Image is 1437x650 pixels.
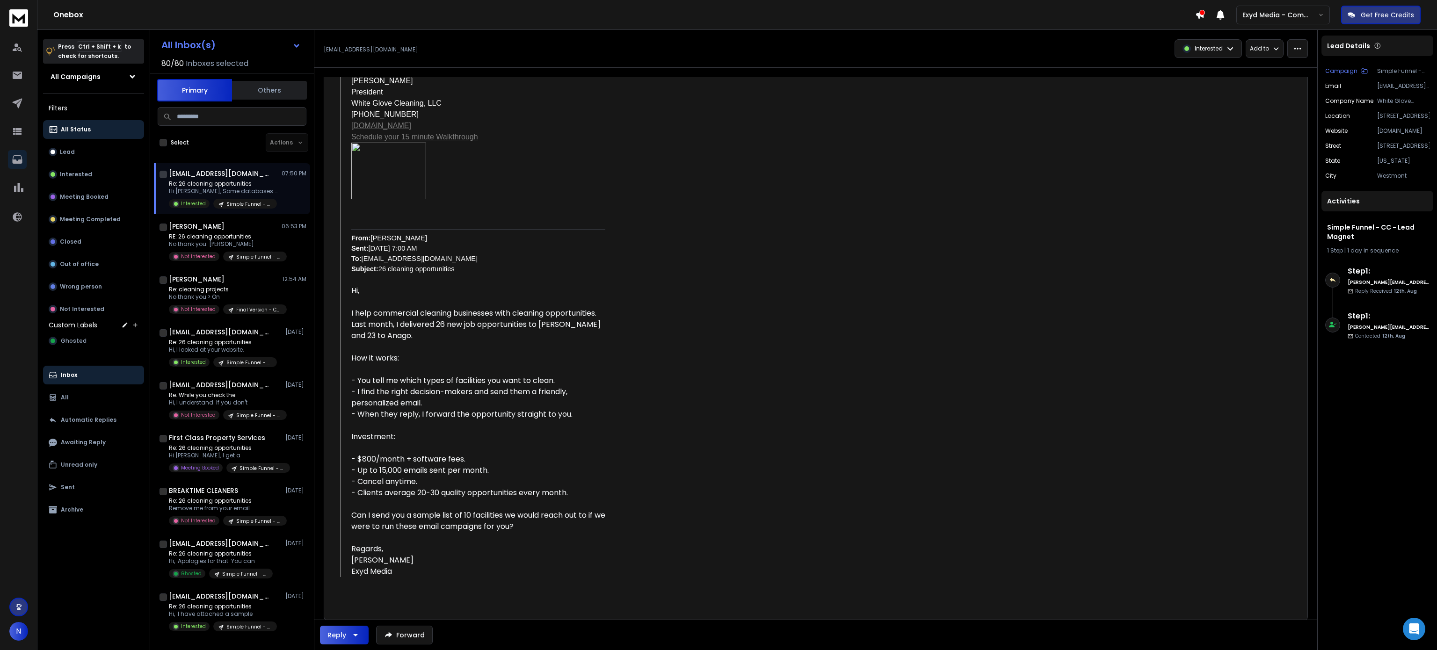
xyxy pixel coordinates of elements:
[282,223,306,230] p: 06:53 PM
[43,165,144,184] button: Interested
[181,306,216,313] p: Not Interested
[181,517,216,524] p: Not Interested
[1327,246,1343,254] span: 1 Step
[169,610,277,618] p: Hi, I have attached a sample
[1377,157,1430,165] p: [US_STATE]
[351,555,610,566] div: [PERSON_NAME]
[43,300,144,318] button: Not Interested
[43,232,144,251] button: Closed
[60,238,81,246] p: Closed
[169,433,265,442] h1: First Class Property Services
[351,255,362,262] strong: To:
[60,193,109,201] p: Meeting Booked
[43,433,144,452] button: Awaiting Reply
[1377,97,1430,105] p: White Glove Cleaning Company
[169,444,281,452] p: Re: 26 cleaning opportunities
[351,566,610,577] div: Exyd Media
[181,570,202,577] p: Ghosted
[1377,172,1430,180] p: Westmont
[77,41,122,52] span: Ctrl + Shift + k
[43,332,144,350] button: Ghosted
[1348,311,1430,322] h6: Step 1 :
[351,353,610,364] div: How it works:
[285,328,306,336] p: [DATE]
[181,359,206,366] p: Interested
[1325,127,1348,135] p: website
[43,101,144,115] h3: Filters
[43,210,144,229] button: Meeting Completed
[351,487,610,498] div: - Clients average 20-30 quality opportunities every month.
[186,58,248,69] h3: Inboxes selected
[351,265,378,273] strong: Subject:
[1327,41,1370,51] p: Lead Details
[169,233,281,240] p: RE: 26 cleaning opportunities
[169,399,281,406] p: Hi, I understand. If you don't
[351,133,478,141] a: Schedule your 15 minute Walkthrough
[181,412,216,419] p: Not Interested
[351,109,610,120] div: [PHONE_NUMBER]
[236,253,281,260] p: Simple Funnel - CC - Lead Magnet
[1403,618,1425,640] div: Open Intercom Messenger
[1361,10,1414,20] p: Get Free Credits
[232,80,307,101] button: Others
[60,216,121,223] p: Meeting Completed
[169,169,272,178] h1: [EMAIL_ADDRESS][DOMAIN_NAME]
[169,180,281,188] p: Re: 26 cleaning opportunities
[1321,191,1433,211] div: Activities
[285,487,306,494] p: [DATE]
[351,375,610,386] div: - You tell me which types of facilities you want to clean.
[351,75,610,87] div: [PERSON_NAME]
[1377,82,1430,90] p: [EMAIL_ADDRESS][DOMAIN_NAME]
[169,286,281,293] p: Re: cleaning projects
[9,622,28,641] button: N
[157,79,232,101] button: Primary
[1377,67,1430,75] p: Simple Funnel - CC - Lead Magnet
[351,431,610,442] div: Investment:
[43,500,144,519] button: Archive
[285,540,306,547] p: [DATE]
[43,143,144,161] button: Lead
[9,9,28,27] img: logo
[1325,67,1357,75] p: Campaign
[285,434,306,441] p: [DATE]
[285,592,306,600] p: [DATE]
[181,464,219,471] p: Meeting Booked
[169,497,281,505] p: Re: 26 cleaning opportunities
[60,283,102,290] p: Wrong person
[320,626,369,644] button: Reply
[351,245,369,252] strong: Sent:
[169,592,272,601] h1: [EMAIL_ADDRESS][DOMAIN_NAME]
[1325,67,1368,75] button: Campaign
[1325,97,1373,105] p: Company Name
[376,626,433,644] button: Forward
[226,201,271,208] p: Simple Funnel - CC - Lead Magnet
[61,371,77,379] p: Inbox
[351,233,610,274] div: [PERSON_NAME] [DATE] 7:00 AM [EMAIL_ADDRESS][DOMAIN_NAME] 26 cleaning opportunities
[351,409,610,420] div: - When they reply, I forward the opportunity straight to you.
[1348,324,1430,331] h6: [PERSON_NAME][EMAIL_ADDRESS][DOMAIN_NAME]
[161,58,184,69] span: 80 / 80
[61,484,75,491] p: Sent
[60,260,99,268] p: Out of office
[61,394,69,401] p: All
[226,623,271,630] p: Simple Funnel - CC - Lead Magnet
[181,253,216,260] p: Not Interested
[43,388,144,407] button: All
[1325,112,1350,120] p: location
[351,510,610,532] div: Can I send you a sample list of 10 facilities we would reach out to if we were to run these email...
[1242,10,1318,20] p: Exyd Media - Commercial Cleaning
[61,461,97,469] p: Unread only
[60,171,92,178] p: Interested
[236,306,281,313] p: Final Version - CC - Apollo
[283,275,306,283] p: 12:54 AM
[181,200,206,207] p: Interested
[351,543,610,555] div: Regards,
[43,366,144,384] button: Inbox
[161,40,216,50] h1: All Inbox(s)
[58,42,131,61] p: Press to check for shortcuts.
[169,557,273,565] p: Hi, Apologies for that. You can
[324,46,418,53] p: [EMAIL_ADDRESS][DOMAIN_NAME]
[169,603,277,610] p: Re: 26 cleaning opportunities
[61,416,116,424] p: Automatic Replies
[1327,223,1428,241] h1: Simple Funnel - CC - Lead Magnet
